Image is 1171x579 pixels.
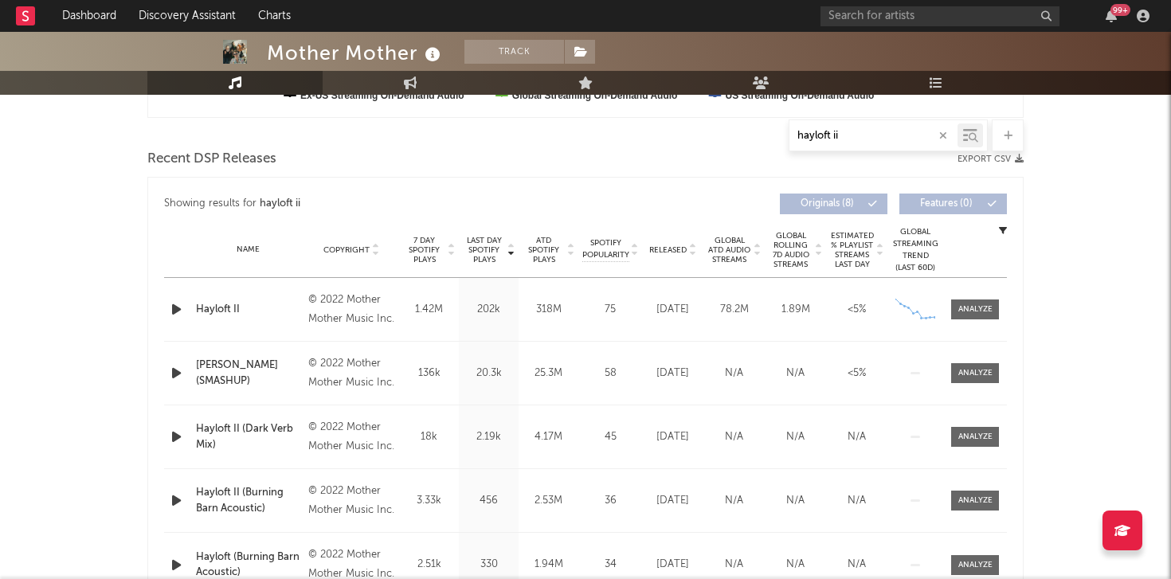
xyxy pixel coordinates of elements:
[582,237,629,261] span: Spotify Popularity
[323,245,370,255] span: Copyright
[523,366,574,381] div: 25.3M
[260,194,300,213] div: hayloft ii
[147,150,276,169] span: Recent DSP Releases
[891,226,939,274] div: Global Streaming Trend (Last 60D)
[267,40,445,66] div: Mother Mother
[646,493,699,509] div: [DATE]
[649,245,687,255] span: Released
[523,302,574,318] div: 318M
[464,40,564,64] button: Track
[196,485,300,516] a: Hayloft II (Burning Barn Acoustic)
[830,366,883,381] div: <5%
[769,429,822,445] div: N/A
[523,429,574,445] div: 4.17M
[820,6,1059,26] input: Search for artists
[196,244,300,256] div: Name
[463,366,515,381] div: 20.3k
[463,557,515,573] div: 330
[707,236,751,264] span: Global ATD Audio Streams
[780,194,887,214] button: Originals(8)
[646,302,699,318] div: [DATE]
[646,557,699,573] div: [DATE]
[646,429,699,445] div: [DATE]
[958,155,1024,164] button: Export CSV
[403,557,455,573] div: 2.51k
[830,302,883,318] div: <5%
[830,557,883,573] div: N/A
[1106,10,1117,22] button: 99+
[196,421,300,452] a: Hayloft II (Dark Verb Mix)
[769,366,822,381] div: N/A
[769,231,813,269] span: Global Rolling 7D Audio Streams
[1110,4,1130,16] div: 99 +
[196,358,300,389] a: [PERSON_NAME] (SMASHUP)
[403,429,455,445] div: 18k
[646,366,699,381] div: [DATE]
[707,429,761,445] div: N/A
[830,231,874,269] span: Estimated % Playlist Streams Last Day
[769,557,822,573] div: N/A
[463,236,505,264] span: Last Day Spotify Plays
[830,493,883,509] div: N/A
[725,90,874,101] text: US Streaming On-Demand Audio
[196,302,300,318] a: Hayloft II
[769,302,822,318] div: 1.89M
[164,194,585,214] div: Showing results for
[308,482,395,520] div: © 2022 Mother Mother Music Inc.
[300,90,464,101] text: Ex-US Streaming On-Demand Audio
[582,493,638,509] div: 36
[308,354,395,393] div: © 2022 Mother Mother Music Inc.
[463,302,515,318] div: 202k
[523,236,565,264] span: ATD Spotify Plays
[899,194,1007,214] button: Features(0)
[463,493,515,509] div: 456
[308,291,395,329] div: © 2022 Mother Mother Music Inc.
[403,302,455,318] div: 1.42M
[403,236,445,264] span: 7 Day Spotify Plays
[910,199,983,209] span: Features ( 0 )
[403,366,455,381] div: 136k
[790,199,864,209] span: Originals ( 8 )
[707,493,761,509] div: N/A
[582,302,638,318] div: 75
[512,90,678,101] text: Global Streaming On-Demand Audio
[707,302,761,318] div: 78.2M
[523,493,574,509] div: 2.53M
[582,557,638,573] div: 34
[582,429,638,445] div: 45
[463,429,515,445] div: 2.19k
[308,418,395,456] div: © 2022 Mother Mother Music Inc.
[523,557,574,573] div: 1.94M
[789,130,958,143] input: Search by song name or URL
[403,493,455,509] div: 3.33k
[830,429,883,445] div: N/A
[707,557,761,573] div: N/A
[707,366,761,381] div: N/A
[769,493,822,509] div: N/A
[582,366,638,381] div: 58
